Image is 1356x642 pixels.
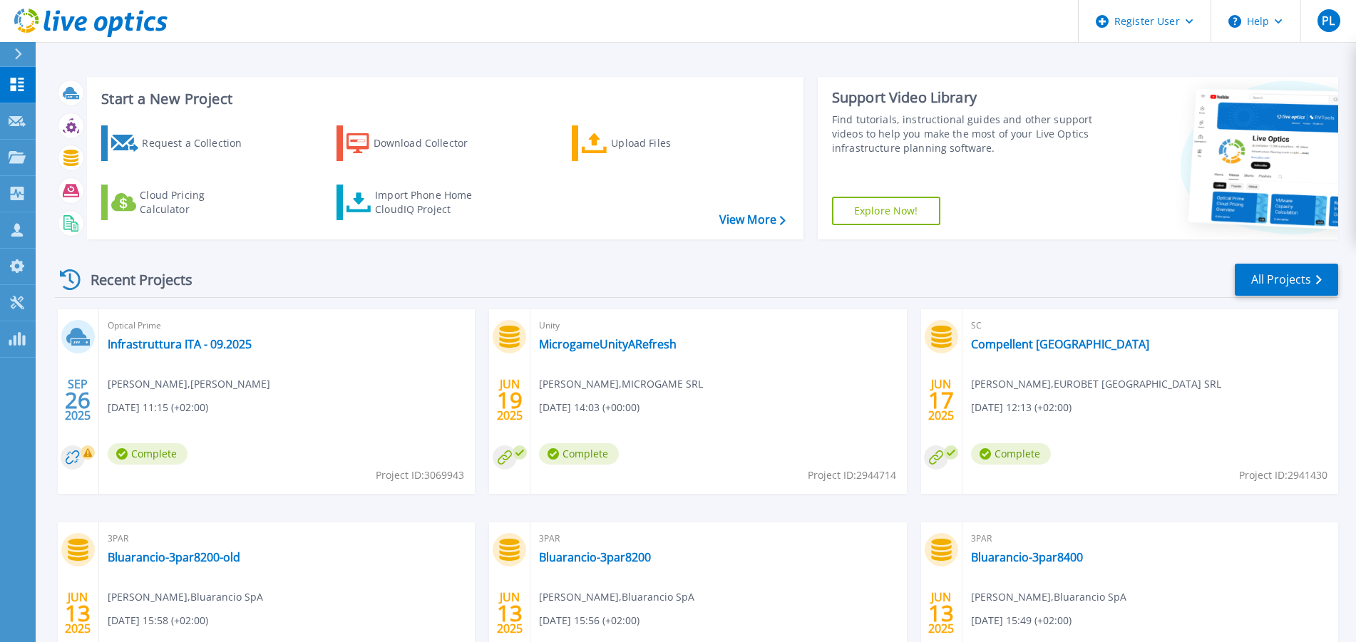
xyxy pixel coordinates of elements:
[539,400,640,415] span: [DATE] 14:03 (+00:00)
[101,91,785,107] h3: Start a New Project
[572,125,731,161] a: Upload Files
[108,443,188,465] span: Complete
[539,613,640,628] span: [DATE] 15:56 (+02:00)
[1235,264,1338,296] a: All Projects
[1322,15,1335,26] span: PL
[971,531,1330,547] span: 3PAR
[140,188,254,217] div: Cloud Pricing Calculator
[928,374,955,426] div: JUN 2025
[928,394,954,406] span: 17
[108,400,208,415] span: [DATE] 11:15 (+02:00)
[108,337,252,351] a: Infrastruttura ITA - 09.2025
[65,394,91,406] span: 26
[539,443,619,465] span: Complete
[65,607,91,619] span: 13
[375,188,486,217] div: Import Phone Home CloudIQ Project
[539,337,677,351] a: MicrogameUnityARefresh
[539,531,898,547] span: 3PAR
[539,550,651,564] a: Bluarancio-3par8200
[971,589,1126,605] span: [PERSON_NAME] , Bluarancio SpA
[496,587,523,639] div: JUN 2025
[497,607,523,619] span: 13
[496,374,523,426] div: JUN 2025
[971,337,1149,351] a: Compellent [GEOGRAPHIC_DATA]
[971,613,1072,628] span: [DATE] 15:49 (+02:00)
[142,129,256,157] div: Request a Collection
[719,213,786,227] a: View More
[108,589,263,605] span: [PERSON_NAME] , Bluarancio SpA
[376,467,464,483] span: Project ID: 3069943
[808,467,896,483] span: Project ID: 2944714
[108,550,240,564] a: Bluarancio-3par8200-old
[971,550,1083,564] a: Bluarancio-3par8400
[337,125,495,161] a: Download Collector
[108,318,466,333] span: Optical Prime
[108,613,208,628] span: [DATE] 15:58 (+02:00)
[832,113,1097,155] div: Find tutorials, instructional guides and other support videos to help you make the most of your L...
[928,607,954,619] span: 13
[64,374,91,426] div: SEP 2025
[971,318,1330,333] span: SC
[374,129,488,157] div: Download Collector
[1239,467,1327,483] span: Project ID: 2941430
[832,197,940,225] a: Explore Now!
[108,376,270,392] span: [PERSON_NAME] , [PERSON_NAME]
[971,400,1072,415] span: [DATE] 12:13 (+02:00)
[101,185,260,220] a: Cloud Pricing Calculator
[101,125,260,161] a: Request a Collection
[539,318,898,333] span: Unity
[539,376,703,392] span: [PERSON_NAME] , MICROGAME SRL
[971,376,1221,392] span: [PERSON_NAME] , EUROBET [GEOGRAPHIC_DATA] SRL
[928,587,955,639] div: JUN 2025
[108,531,466,547] span: 3PAR
[539,589,694,605] span: [PERSON_NAME] , Bluarancio SpA
[64,587,91,639] div: JUN 2025
[497,394,523,406] span: 19
[971,443,1051,465] span: Complete
[611,129,725,157] div: Upload Files
[55,262,212,297] div: Recent Projects
[832,88,1097,107] div: Support Video Library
